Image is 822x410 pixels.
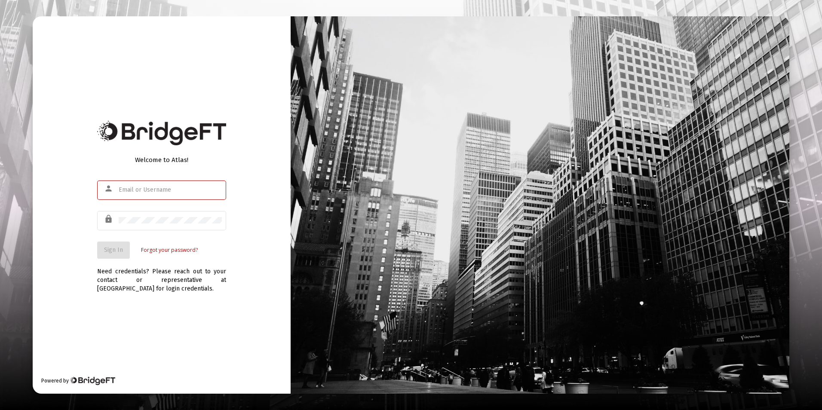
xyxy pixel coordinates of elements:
[70,376,115,385] img: Bridge Financial Technology Logo
[104,184,114,194] mat-icon: person
[141,246,198,254] a: Forgot your password?
[97,156,226,164] div: Welcome to Atlas!
[97,121,226,145] img: Bridge Financial Technology Logo
[97,242,130,259] button: Sign In
[104,246,123,254] span: Sign In
[97,259,226,293] div: Need credentials? Please reach out to your contact or representative at [GEOGRAPHIC_DATA] for log...
[119,187,222,193] input: Email or Username
[104,214,114,224] mat-icon: lock
[41,376,115,385] div: Powered by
